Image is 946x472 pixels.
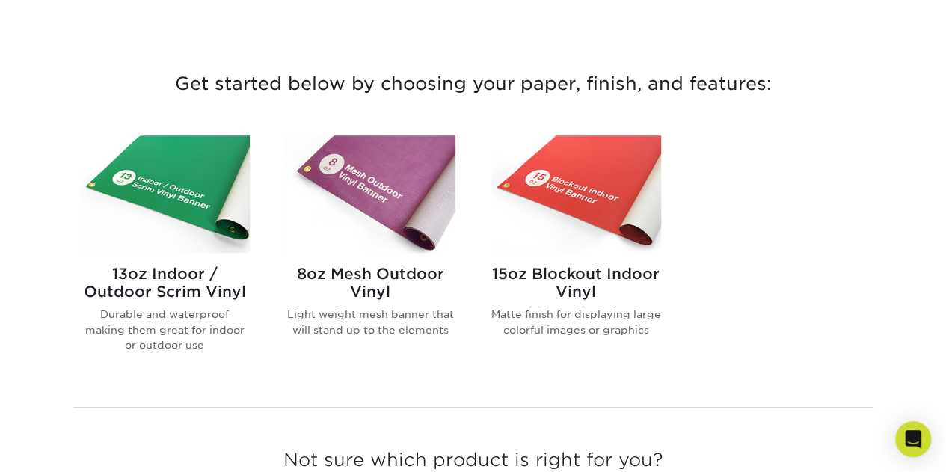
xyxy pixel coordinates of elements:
a: 15oz Blockout Indoor Vinyl Banners 15oz Blockout Indoor Vinyl Matte finish for displaying large c... [491,135,661,376]
h3: Get started below by choosing your paper, finish, and features: [36,50,911,117]
div: Open Intercom Messenger [895,421,931,457]
a: 13oz Indoor / Outdoor Scrim Vinyl Banners 13oz Indoor / Outdoor Scrim Vinyl Durable and waterproo... [80,135,250,376]
img: 8oz Mesh Outdoor Vinyl Banners [286,135,455,253]
img: 13oz Indoor / Outdoor Scrim Vinyl Banners [80,135,250,253]
h2: 15oz Blockout Indoor Vinyl [491,265,661,301]
p: Matte finish for displaying large colorful images or graphics [491,307,661,337]
iframe: Google Customer Reviews [4,426,127,467]
h2: 8oz Mesh Outdoor Vinyl [286,265,455,301]
h2: 13oz Indoor / Outdoor Scrim Vinyl [80,265,250,301]
a: 8oz Mesh Outdoor Vinyl Banners 8oz Mesh Outdoor Vinyl Light weight mesh banner that will stand up... [286,135,455,376]
img: 15oz Blockout Indoor Vinyl Banners [491,135,661,253]
p: Light weight mesh banner that will stand up to the elements [286,307,455,337]
p: Durable and waterproof making them great for indoor or outdoor use [80,307,250,352]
